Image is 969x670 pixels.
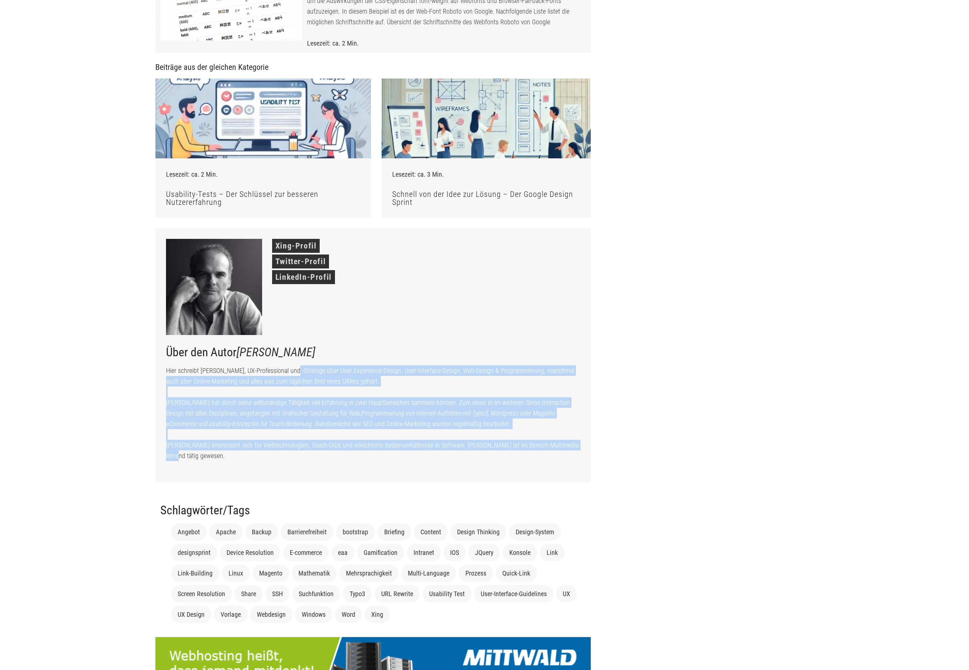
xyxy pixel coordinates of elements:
a: Gamification [364,549,398,557]
a: Briefing [384,528,404,536]
a: UX [563,590,570,598]
h3: Beiträge aus der gleichen Kategorie [155,63,591,72]
a: Konsole [509,549,531,557]
strong: Lesezeit: ca. 3 Min. [392,170,444,178]
a: bootstrap [343,528,368,536]
strong: Lesezeit: ca. 2 Min. [166,170,218,178]
a: Windows [302,610,326,618]
a: User-Interface-Guidelines [481,590,547,598]
a: Multi-Language [408,569,449,577]
a: eaa [338,549,348,557]
a: Content [420,528,441,536]
a: Typo3 [350,590,365,598]
a: Xing-Profil [275,241,317,251]
a: Mehrsprachigkeit [346,569,392,577]
a: IOS [450,549,459,557]
a: Usability Test [429,590,465,598]
h2: Über den Autor [166,346,580,360]
a: LinkedIn-Profil [275,272,332,282]
button: Twitter-Profil [272,254,329,268]
a: URL Rewrite [381,590,413,598]
a: Prozess [465,569,486,577]
a: UX Design [178,610,205,618]
a: Twitter-Profil [275,257,326,266]
a: Barrierefreiheit [287,528,327,536]
a: Apache [216,528,236,536]
button: Xing-Profil [272,239,320,253]
a: SSH [272,590,283,598]
h4: Schnell von der Idee zur Lösung – Der Google Design Sprint [392,190,580,207]
a: Vorlage [221,610,241,618]
a: Magento [259,569,282,577]
h4: Usability-Tests – Der Schlüssel zur besseren Nutzererfahrung [166,190,360,207]
a: Linux [229,569,243,577]
a: E-commerce [290,549,322,557]
a: Xing [371,610,383,618]
h2: Schlagwörter/Tags [160,504,586,518]
a: Webdesign [257,610,286,618]
a: Word [342,610,355,618]
strong: Lesezeit: ca. 2 Min. [307,39,359,47]
a: Intranet [413,549,434,557]
a: Mathematik [298,569,330,577]
a: Device Resolution [227,549,274,557]
a: Link-Building [178,569,213,577]
a: Design Thinking [457,528,500,536]
a: Quick-Link [502,569,530,577]
a: Design-System [516,528,554,536]
a: Share [241,590,256,598]
a: Screen Resolution [178,590,225,598]
em: Programmierung von Internet-Auftritten mit Typo3, Wordpress oder Magento eCommerce und Usability-... [166,409,556,428]
a: [PERSON_NAME] [237,345,315,359]
p: Hier schreibt [PERSON_NAME], UX-Professional und -Stratege über User Experience-Design. User-Inte... [166,365,580,461]
button: LinkedIn-Profil [272,270,335,284]
a: Link [547,549,558,557]
a: JQuery [475,549,493,557]
a: Backup [252,528,271,536]
a: designsprint [178,549,211,557]
a: Angebot [178,528,200,536]
a: Suchfunktion [299,590,334,598]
